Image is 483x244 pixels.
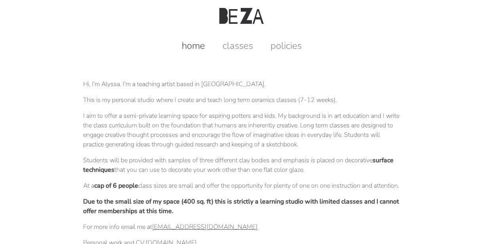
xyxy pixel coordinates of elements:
a: classes [215,39,261,52]
p: For more info email me at [83,222,400,232]
a: home [174,39,213,52]
a: policies [262,39,310,52]
p: At a class sizes are small and offer the opportunity for plenty of one on one instruction and att... [83,181,400,190]
strong: Due to the small size of my space (400 sq. ft) this is strictly a learning studio with limited cl... [83,197,399,215]
strong: cap of 6 people [94,181,138,190]
a: [EMAIL_ADDRESS][DOMAIN_NAME] [152,223,258,231]
p: This is my personal studio where I create and teach long term ceramics classes (7-12 weeks). [83,95,400,105]
p: Students will be provided with samples of three different clay bodies and emphasis is placed on d... [83,156,400,175]
p: Hi, I'm Alyssa. I'm a teaching artist based in [GEOGRAPHIC_DATA]. [83,79,400,89]
img: Beza Studio Logo [219,8,264,24]
strong: surface techniques [83,156,394,174]
p: I aim to offer a semi-private learning space for aspiring potters and kids. My background is in a... [83,111,400,149]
